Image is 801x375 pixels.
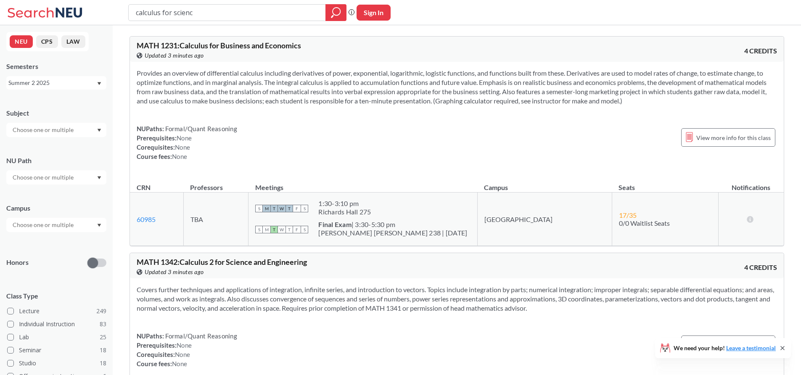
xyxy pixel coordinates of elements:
span: 18 [100,346,106,355]
span: S [255,205,263,212]
label: Individual Instruction [7,319,106,330]
span: M [263,205,270,212]
span: 25 [100,333,106,342]
span: Class Type [6,291,106,301]
label: Lecture [7,306,106,317]
section: Covers further techniques and applications of integration, infinite series, and introduction to v... [137,285,777,313]
span: F [293,205,301,212]
th: Seats [612,174,718,193]
span: None [172,153,187,160]
div: Summer 2 2025 [8,78,96,87]
span: 18 [100,359,106,368]
div: NUPaths: Prerequisites: Corequisites: Course fees: [137,331,237,368]
th: Notifications [719,174,784,193]
span: 249 [96,306,106,316]
div: 1:30 - 3:10 pm [318,199,371,208]
span: Updated 3 minutes ago [145,267,204,277]
span: T [270,226,278,233]
a: 60985 [137,215,156,223]
label: Lab [7,332,106,343]
div: Semesters [6,62,106,71]
span: T [270,205,278,212]
span: We need your help! [674,345,776,351]
label: Studio [7,358,106,369]
div: NU Path [6,156,106,165]
span: T [286,205,293,212]
input: Choose one or multiple [8,125,79,135]
span: T [286,226,293,233]
svg: Dropdown arrow [97,82,101,85]
button: CPS [36,35,58,48]
button: NEU [10,35,33,48]
svg: magnifying glass [331,7,341,18]
svg: Dropdown arrow [97,224,101,227]
a: Leave a testimonial [726,344,776,351]
span: W [278,226,286,233]
th: Campus [477,174,612,193]
div: CRN [137,183,151,192]
span: None [177,134,192,142]
span: W [278,205,286,212]
span: S [301,226,308,233]
b: Final Exam [318,220,352,228]
label: Seminar [7,345,106,356]
svg: Dropdown arrow [97,129,101,132]
div: Dropdown arrow [6,170,106,185]
div: | 3:30-5:30 pm [318,220,467,229]
span: MATH 1342 : Calculus 2 for Science and Engineering [137,257,307,267]
span: Updated 3 minutes ago [145,51,204,60]
div: Richards Hall 275 [318,208,371,216]
input: Choose one or multiple [8,220,79,230]
div: Subject [6,108,106,118]
th: Meetings [248,174,477,193]
div: NUPaths: Prerequisites: Corequisites: Course fees: [137,124,237,161]
span: Formal/Quant Reasoning [164,332,237,340]
th: Professors [183,174,248,193]
span: 0/0 Waitlist Seats [619,219,670,227]
span: None [177,341,192,349]
section: Provides an overview of differential calculus including derivatives of power, exponential, logari... [137,69,777,106]
div: [PERSON_NAME] [PERSON_NAME] 238 | [DATE] [318,229,467,237]
td: [GEOGRAPHIC_DATA] [477,193,612,246]
span: None [172,360,187,367]
button: LAW [61,35,85,48]
span: 4 CREDITS [744,263,777,272]
span: F [293,226,301,233]
span: S [301,205,308,212]
span: 17 / 35 [619,211,637,219]
span: Formal/Quant Reasoning [164,125,237,132]
div: Summer 2 2025Dropdown arrow [6,76,106,90]
div: Dropdown arrow [6,218,106,232]
div: magnifying glass [325,4,346,21]
span: 4 CREDITS [744,46,777,55]
button: Sign In [357,5,391,21]
span: MATH 1231 : Calculus for Business and Economics [137,41,301,50]
span: S [255,226,263,233]
div: Dropdown arrow [6,123,106,137]
input: Class, professor, course number, "phrase" [135,5,320,20]
input: Choose one or multiple [8,172,79,182]
span: None [175,351,190,358]
p: Honors [6,258,29,267]
span: None [175,143,190,151]
span: M [263,226,270,233]
span: View more info for this class [696,132,771,143]
span: 83 [100,320,106,329]
div: Campus [6,203,106,213]
td: TBA [183,193,248,246]
svg: Dropdown arrow [97,176,101,180]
